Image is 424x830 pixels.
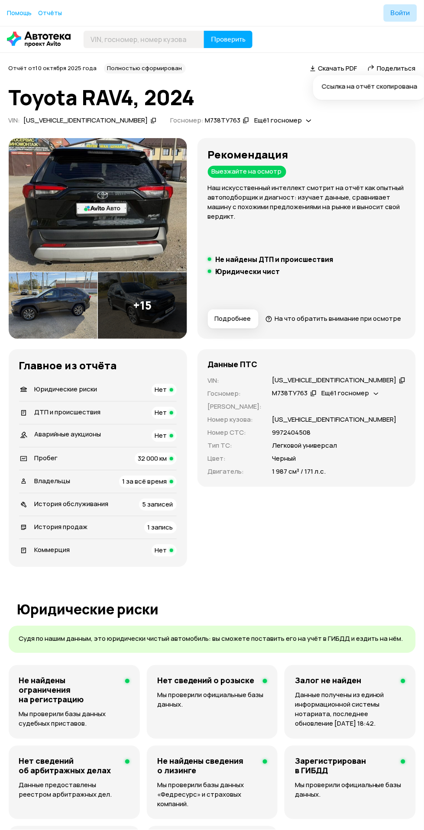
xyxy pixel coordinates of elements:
h4: Данные ПТС [208,360,258,369]
span: Аварийные аукционы [35,430,101,439]
p: Судя по нашим данным, это юридически чистый автомобиль: вы сможете поставить его на учёт в ГИБДД ... [19,635,405,644]
p: [PERSON_NAME] : [208,402,262,412]
span: Ещё 1 госномер [254,116,302,125]
button: Войти [384,4,417,22]
a: Помощь [7,9,32,17]
span: Нет [155,546,167,555]
p: Легковой универсал [272,441,337,451]
p: Мы проверили официальные базы данных. [157,691,267,710]
span: 32 000 км [138,454,167,463]
p: Наш искусственный интеллект смотрит на отчёт как опытный автоподборщик и диагност: изучает данные... [208,183,405,221]
div: Выезжайте на осмотр [208,166,286,178]
h4: Зарегистрирован в ГИБДД [295,756,394,775]
h5: Юридически чист [216,267,280,276]
button: Проверить [204,31,252,48]
p: VIN : [208,376,262,386]
h4: Не найдены сведения о лизинге [157,756,256,775]
h3: Рекомендация [208,149,405,161]
p: Цвет : [208,454,262,464]
div: [US_VEHICLE_IDENTIFICATION_NUMBER] [24,116,148,125]
span: ДТП и происшествия [35,408,101,417]
p: Мы проверили официальные базы данных. [295,781,405,800]
p: Номер кузова : [208,415,262,425]
span: Коммерция [35,546,70,555]
span: Подробнее [215,315,251,323]
div: [US_VEHICLE_IDENTIFICATION_NUMBER] [272,376,397,385]
span: Нет [155,431,167,440]
p: Черный [272,454,296,464]
p: Тип ТС : [208,441,262,451]
h5: Не найдены ДТП и происшествия [216,255,333,264]
span: 1 за всё время [123,477,167,486]
span: Нет [155,408,167,417]
h3: Главное из отчёта [19,360,177,372]
a: Скачать PDF [310,64,357,73]
h4: Залог не найден [295,676,361,685]
p: Госномер : [208,389,262,399]
span: VIN : [9,116,20,125]
p: 1 987 см³ / 171 л.с. [272,467,326,477]
span: Нет [155,385,167,394]
a: На что обратить внимание при осмотре [265,314,401,323]
h4: Нет сведений об арбитражных делах [19,756,118,775]
input: VIN, госномер, номер кузова [84,31,204,48]
div: М738ТУ763 [272,389,308,398]
span: История обслуживания [35,500,109,509]
p: Данные получены из единой информационной системы нотариата, последнее обновление [DATE] 18:42. [295,691,405,729]
p: Двигатель : [208,467,262,477]
span: 5 записей [142,500,173,509]
span: Юридические риски [35,385,97,394]
a: Отчёты [38,9,62,17]
span: Ещё 1 госномер [322,389,369,398]
span: Войти [391,10,410,16]
span: Скачать PDF [318,64,357,73]
span: Отчёт от 10 октября 2025 года [9,64,97,72]
span: Проверить [211,36,246,43]
span: Пробег [35,454,58,463]
p: 9972404508 [272,428,311,438]
h1: Юридические риски [17,602,407,617]
p: Мы проверили базы данных судебных приставов. [19,710,129,729]
h1: Toyota RAV4, 2024 [9,86,416,109]
p: Данные предоставлены реестром арбитражных дел. [19,781,129,800]
div: М738ТУ763 [205,116,240,125]
p: Номер СТС : [208,428,262,438]
span: 1 запись [148,523,173,532]
span: Госномер: [170,116,204,125]
span: Поделиться [377,64,416,73]
span: Владельцы [35,477,71,486]
div: Полностью сформирован [104,63,186,74]
p: Мы проверили базы данных «Федресурс» и страховых компаний. [157,781,267,809]
span: История продаж [35,523,88,532]
button: Подробнее [208,310,259,329]
h4: Нет сведений о розыске [157,676,255,685]
a: Поделиться [368,64,416,73]
p: [US_VEHICLE_IDENTIFICATION_NUMBER] [272,415,397,425]
span: На что обратить внимание при осмотре [275,314,401,323]
h4: Не найдены ограничения на регистрацию [19,676,118,704]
